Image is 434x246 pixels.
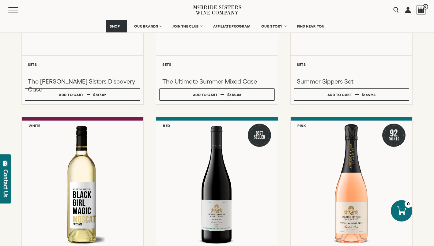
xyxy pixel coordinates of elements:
span: $385.88 [227,93,241,97]
button: Add to cart $385.88 [159,88,275,101]
span: OUR BRANDS [134,24,158,28]
span: SHOP [110,24,120,28]
span: $164.94 [362,93,376,97]
h3: Summer Sippers Set [297,77,406,85]
div: Add to cart [193,90,218,99]
button: Add to cart $164.94 [294,88,409,101]
a: OUR BRANDS [130,20,165,32]
a: JOIN THE CLUB [168,20,206,32]
h6: Pink [297,124,306,128]
div: 0 [405,200,412,208]
h3: The Ultimate Summer Mixed Case [162,77,272,85]
a: SHOP [106,20,127,32]
div: Contact Us [3,170,9,197]
span: AFFILIATE PROGRAM [213,24,251,28]
div: Add to cart [59,90,84,99]
div: Add to cart [327,90,352,99]
h6: White [28,124,40,128]
button: Add to cart $417.89 [25,88,140,101]
span: $417.89 [93,93,106,97]
a: OUR STORY [257,20,290,32]
span: JOIN THE CLUB [172,24,199,28]
h6: Sets [162,62,272,66]
button: Mobile Menu Trigger [8,7,30,13]
h3: The [PERSON_NAME] Sisters Discovery Case [28,77,137,93]
h6: Sets [297,62,406,66]
span: 0 [423,4,428,9]
a: AFFILIATE PROGRAM [209,20,255,32]
h6: Red [163,124,170,128]
h6: Sets [28,62,137,66]
span: OUR STORY [261,24,283,28]
span: FIND NEAR YOU [297,24,325,28]
a: FIND NEAR YOU [293,20,329,32]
